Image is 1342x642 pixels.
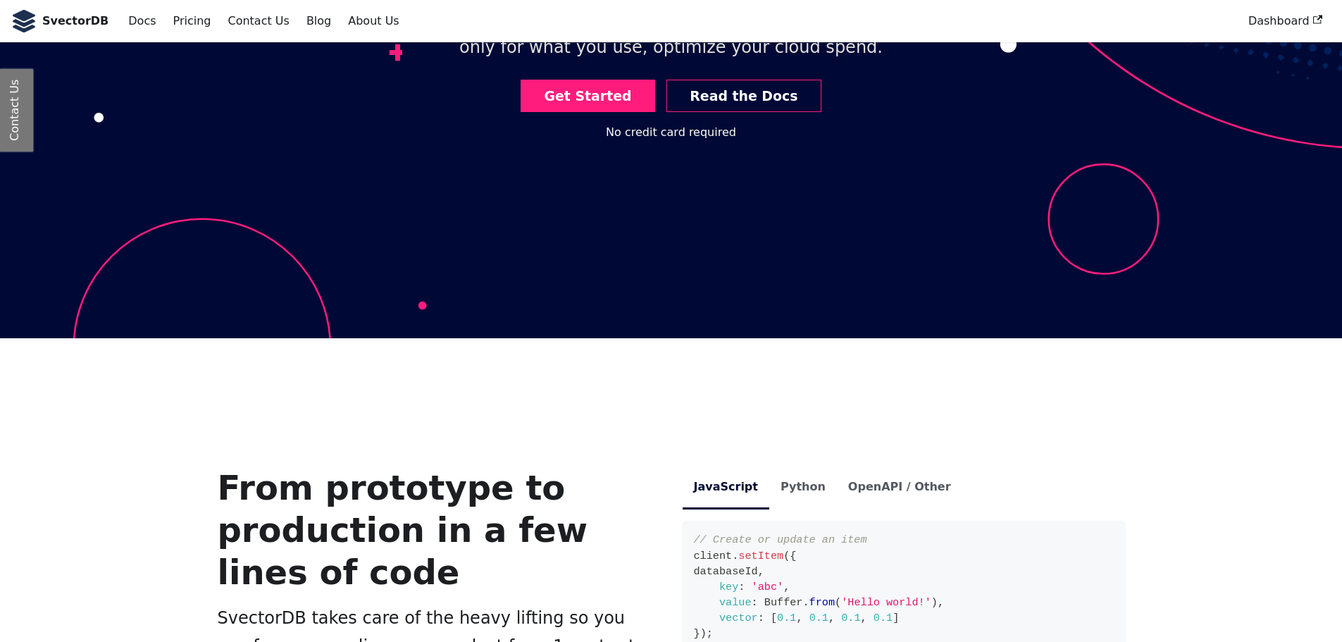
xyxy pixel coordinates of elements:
span: : [758,612,764,624]
span: : [752,596,758,609]
img: SvectorDB Logo [11,10,37,32]
span: // Create or update an item [694,533,867,546]
li: Python [769,467,837,510]
a: About Us [340,9,407,33]
span: 0.1 [874,612,893,624]
span: . [802,596,809,609]
span: { [790,550,796,562]
a: Pricing [165,9,220,33]
span: 0.1 [777,612,796,624]
span: client [694,550,733,562]
h3: From prototype to production in a few lines of code [218,467,660,593]
span: key [719,581,738,593]
span: , [938,596,944,609]
a: Docs [120,9,164,33]
a: SvectorDB LogoSvectorDB [11,10,108,32]
span: ) [700,627,707,640]
span: 'abc' [752,581,784,593]
a: Get Started [521,80,655,113]
div: No credit card required [606,123,736,142]
a: Dashboard [1240,9,1331,33]
span: , [796,612,802,624]
span: ( [783,550,790,562]
span: 0.1 [809,612,828,624]
span: } [694,627,700,640]
span: setItem [738,550,783,562]
span: ] [893,612,899,624]
span: ) [931,596,938,609]
span: : [738,581,745,593]
span: value [719,596,752,609]
span: ( [835,596,841,609]
a: Contact Us [219,9,297,33]
span: , [783,581,790,593]
span: databaseId [694,565,758,578]
span: , [758,565,764,578]
a: Blog [298,9,340,33]
li: JavaScript [683,467,769,510]
span: [ [771,612,777,624]
span: . [732,550,738,562]
span: Buffer [764,596,803,609]
li: OpenAPI / Other [837,467,962,510]
span: , [861,612,867,624]
span: 0.1 [841,612,860,624]
span: 'Hello world!' [841,596,931,609]
a: Read the Docs [666,80,821,113]
span: from [809,596,835,609]
span: , [828,612,835,624]
span: vector [719,612,758,624]
b: SvectorDB [42,12,108,30]
span: ; [707,627,713,640]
